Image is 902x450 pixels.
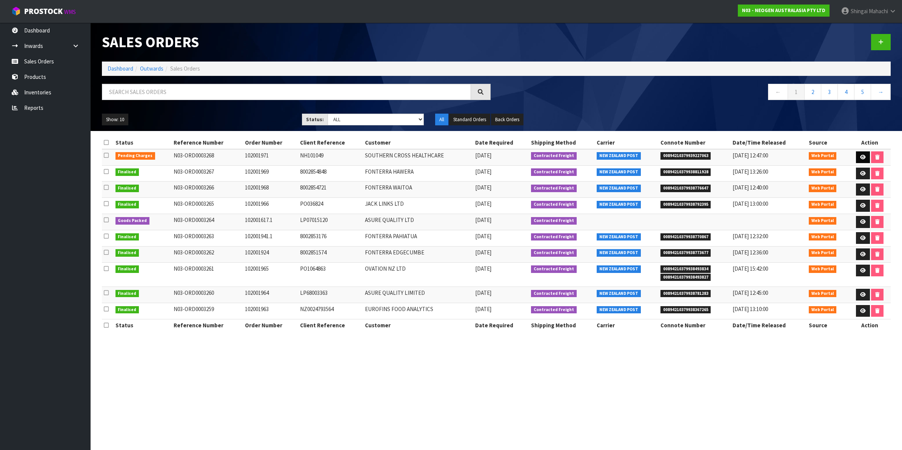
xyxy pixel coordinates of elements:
button: Standard Orders [449,114,490,126]
td: 102001965 [243,262,298,287]
span: Finalised [115,306,139,314]
span: 00894210379938776647 [660,185,711,192]
strong: Status: [306,116,324,123]
img: cube-alt.png [11,6,21,16]
td: FONTERRA WAITOA [363,182,473,198]
th: Date Required [473,137,529,149]
span: 00894210379938773677 [660,249,711,257]
span: NEW ZEALAND POST [597,152,641,160]
th: Date/Time Released [731,319,807,331]
th: Customer [363,319,473,331]
span: Contracted Freight [531,306,577,314]
a: ← [768,84,788,100]
span: NEW ZEALAND POST [597,201,641,208]
td: 102001617.1 [243,214,298,230]
a: 2 [804,84,821,100]
th: Carrier [595,137,659,149]
td: PO1064863 [298,262,363,287]
span: Web Portal [809,152,837,160]
span: Finalised [115,233,139,241]
span: Goods Packed [115,217,150,225]
span: [DATE] [475,249,491,256]
span: [DATE] [475,265,491,272]
a: 1 [788,84,805,100]
a: Outwards [140,65,163,72]
td: N03-ORD0003264 [172,214,243,230]
th: Shipping Method [529,137,595,149]
button: Back Orders [491,114,523,126]
small: WMS [64,8,76,15]
span: Finalised [115,185,139,192]
span: [DATE] [475,305,491,313]
span: [DATE] 13:00:00 [733,200,768,207]
th: Order Number [243,137,298,149]
span: Contracted Freight [531,265,577,273]
button: Show: 10 [102,114,128,126]
td: EUROFINS FOOD ANALYTICS [363,303,473,319]
td: 102001941.1 [243,230,298,246]
span: Sales Orders [170,65,200,72]
span: Finalised [115,249,139,257]
span: [DATE] [475,184,491,191]
span: Pending Charges [115,152,155,160]
span: Contracted Freight [531,249,577,257]
span: Shingai [851,8,868,15]
span: Contracted Freight [531,290,577,297]
th: Connote Number [659,137,731,149]
span: [DATE] 12:40:00 [733,184,768,191]
span: 00894210379938811928 [660,168,711,176]
td: FONTERRA EDGECUMBE [363,246,473,262]
span: [DATE] 12:32:00 [733,233,768,240]
span: [DATE] [475,233,491,240]
span: Web Portal [809,249,837,257]
h1: Sales Orders [102,34,491,50]
th: Client Reference [298,319,363,331]
td: FONTERRA PAHIATUA [363,230,473,246]
span: NEW ZEALAND POST [597,265,641,273]
input: Search sales orders [102,84,471,100]
span: NEW ZEALAND POST [597,233,641,241]
span: Contracted Freight [531,233,577,241]
span: [DATE] 13:26:00 [733,168,768,175]
span: NEW ZEALAND POST [597,168,641,176]
span: Contracted Freight [531,152,577,160]
th: Action [849,319,891,331]
td: 8002851574 [298,246,363,262]
span: Contracted Freight [531,217,577,225]
td: NZ0024793564 [298,303,363,319]
span: [DATE] 13:10:00 [733,305,768,313]
span: NEW ZEALAND POST [597,185,641,192]
span: [DATE] 12:36:00 [733,249,768,256]
td: 102001966 [243,198,298,214]
td: N03-ORD0003268 [172,149,243,165]
span: 00894210379938493827 [660,274,711,281]
th: Reference Number [172,137,243,149]
td: 8002854721 [298,182,363,198]
th: Status [114,137,172,149]
span: [DATE] [475,168,491,175]
span: Web Portal [809,233,837,241]
td: JACK LINKS LTD [363,198,473,214]
td: N03-ORD0003261 [172,262,243,287]
span: [DATE] [475,152,491,159]
td: NH101049 [298,149,363,165]
a: 4 [837,84,854,100]
a: → [871,84,891,100]
td: N03-ORD0003263 [172,230,243,246]
th: Source [807,137,849,149]
td: ASURE QUALITY LTD [363,214,473,230]
span: 00894210379939227063 [660,152,711,160]
td: N03-ORD0003267 [172,165,243,182]
th: Source [807,319,849,331]
span: 00894210379938770867 [660,233,711,241]
th: Date/Time Released [731,137,807,149]
td: 102001969 [243,165,298,182]
span: Web Portal [809,290,837,297]
span: NEW ZEALAND POST [597,249,641,257]
td: 102001963 [243,303,298,319]
span: 00894210379938493834 [660,265,711,273]
span: [DATE] [475,216,491,223]
th: Action [849,137,891,149]
button: All [435,114,448,126]
td: SOUTHERN CROSS HEALTHCARE [363,149,473,165]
